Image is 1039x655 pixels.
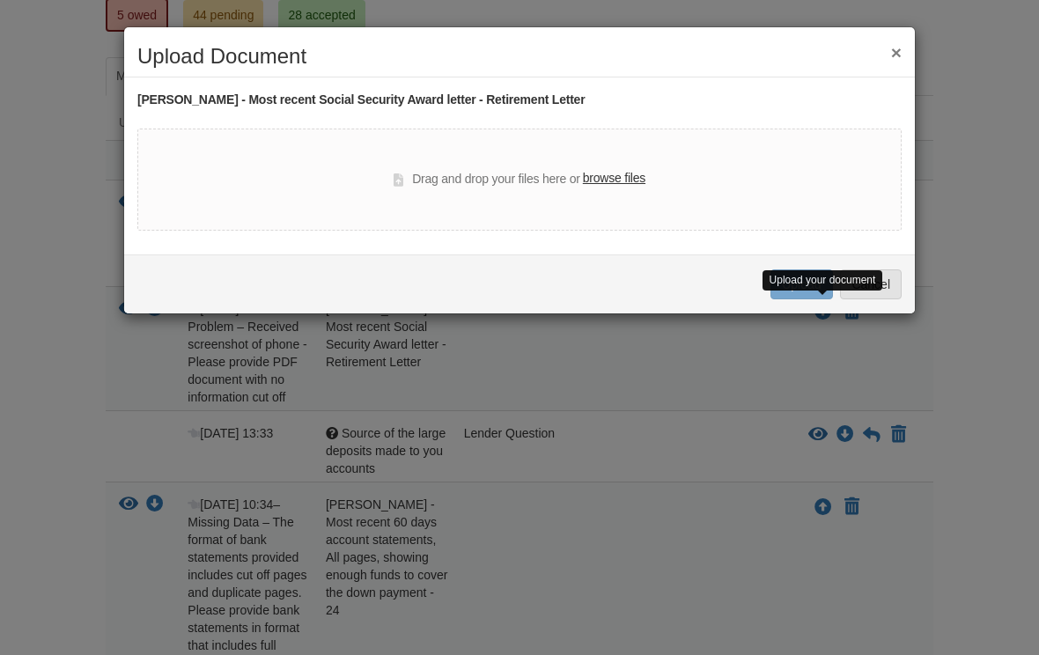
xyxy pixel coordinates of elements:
label: browse files [583,169,645,188]
button: × [891,43,902,62]
h2: Upload Document [137,45,902,68]
div: Drag and drop your files here or [394,169,645,190]
div: [PERSON_NAME] - Most recent Social Security Award letter - Retirement Letter [137,91,902,110]
div: Upload your document [763,270,883,291]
